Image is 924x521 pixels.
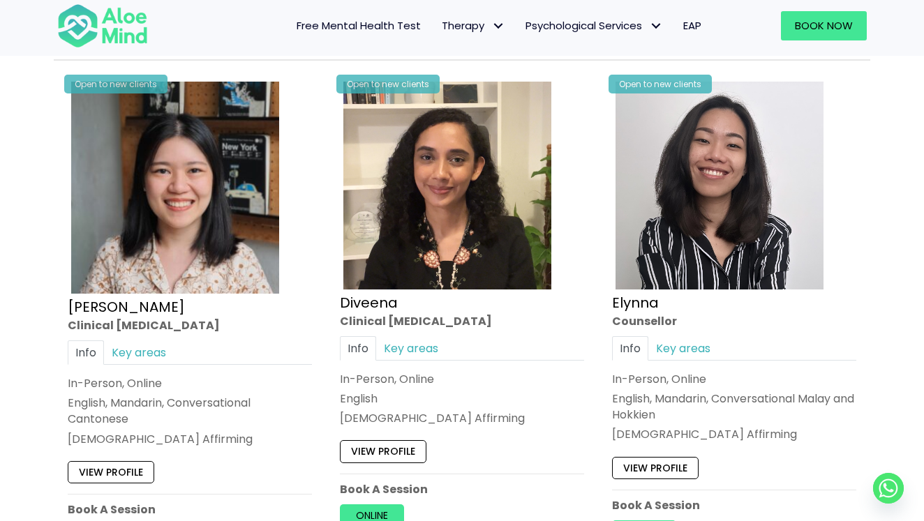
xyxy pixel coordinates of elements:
span: Therapy: submenu [488,16,508,36]
span: Psychological Services [526,18,662,33]
div: In-Person, Online [340,371,584,387]
span: Psychological Services: submenu [646,16,666,36]
a: Elynna [612,292,659,312]
a: Key areas [376,336,446,361]
a: [PERSON_NAME] [68,296,185,316]
div: [DEMOGRAPHIC_DATA] Affirming [340,410,584,426]
a: EAP [673,11,712,40]
div: Open to new clients [64,75,167,93]
img: IMG_1660 – Diveena Nair [343,82,551,289]
a: View profile [68,461,154,483]
span: Free Mental Health Test [297,18,421,33]
div: In-Person, Online [612,371,856,387]
p: English, Mandarin, Conversational Malay and Hokkien [612,391,856,423]
a: View profile [340,440,426,462]
a: Info [68,340,104,365]
span: Book Now [795,18,853,33]
a: Info [340,336,376,361]
a: View profile [612,456,699,478]
p: Book A Session [68,501,312,518]
a: TherapyTherapy: submenu [431,11,515,40]
span: Therapy [442,18,505,33]
div: Clinical [MEDICAL_DATA] [68,317,312,333]
div: [DEMOGRAPHIC_DATA] Affirming [612,426,856,442]
a: Info [612,336,648,361]
div: In-Person, Online [68,375,312,391]
div: [DEMOGRAPHIC_DATA] Affirming [68,430,312,446]
a: Psychological ServicesPsychological Services: submenu [515,11,673,40]
a: Key areas [104,340,174,365]
img: Aloe mind Logo [57,3,148,49]
div: Open to new clients [609,75,712,93]
a: Diveena [340,292,398,312]
a: Whatsapp [873,473,904,504]
p: Book A Session [612,497,856,513]
img: Chen-Wen-profile-photo [71,82,279,294]
p: Book A Session [340,481,584,497]
a: Book Now [781,11,867,40]
span: EAP [683,18,701,33]
div: Counsellor [612,312,856,329]
nav: Menu [166,11,712,40]
p: English, Mandarin, Conversational Cantonese [68,395,312,427]
div: Open to new clients [336,75,440,93]
a: Free Mental Health Test [286,11,431,40]
div: Clinical [MEDICAL_DATA] [340,312,584,329]
img: Elynna Counsellor [616,82,824,289]
a: Key areas [648,336,718,361]
p: English [340,391,584,407]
